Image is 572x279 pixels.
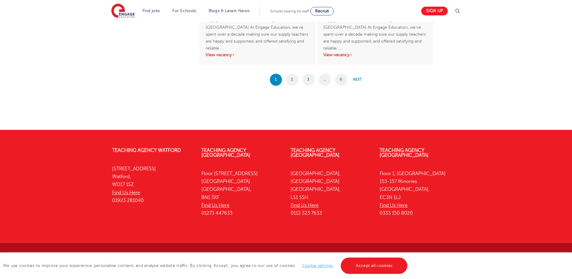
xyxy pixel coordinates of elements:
[112,148,181,153] a: Teaching Agency Watford
[142,8,160,13] a: Find jobs
[421,7,448,15] a: Sign up
[319,74,331,86] span: …
[380,148,428,158] a: Teaching Agency [GEOGRAPHIC_DATA]
[112,190,140,195] a: Find Us Here
[286,74,298,86] a: 2
[323,10,427,45] p: Supply Teachers needed for Primary Schools in [GEOGRAPHIC_DATA] At Engage Education, we’ve spent ...
[291,170,371,217] p: [GEOGRAPHIC_DATA], [GEOGRAPHIC_DATA] [GEOGRAPHIC_DATA], LS1 5SH 0113 323 7633
[206,53,235,57] a: View vacancy
[172,8,196,13] a: For Schools
[201,203,229,208] a: Find Us Here
[310,7,334,15] a: Recruit
[291,203,319,208] a: Find Us Here
[112,165,192,204] p: [STREET_ADDRESS] Watford, WD17 1SZ 01923 281040
[351,74,363,86] a: Next
[201,148,250,158] a: Teaching Agency [GEOGRAPHIC_DATA]
[380,170,460,217] p: Floor 1, [GEOGRAPHIC_DATA] 155-157 Minories [GEOGRAPHIC_DATA], EC3N 1LJ 0333 150 8020
[201,170,282,217] p: Floor [STREET_ADDRESS] [GEOGRAPHIC_DATA] [GEOGRAPHIC_DATA], BN1 3XF 01273 447633
[335,74,347,86] a: 6
[209,8,250,13] a: Blogs & Latest News
[111,4,135,19] img: Engage Education
[206,10,310,45] p: Supply Teachers needed for Primary Schools in [GEOGRAPHIC_DATA] At Engage Education, we’ve spent ...
[341,258,408,274] a: Accept all cookies
[323,53,353,57] a: View vacancy
[270,9,309,13] span: Schools looking for staff
[302,263,333,268] a: Cookie settings
[3,263,409,268] span: We use cookies to improve your experience, personalise content, and analyse website traffic. By c...
[380,203,408,208] a: Find Us Here
[291,148,340,158] a: Teaching Agency [GEOGRAPHIC_DATA]
[302,74,314,86] a: 3
[270,74,282,86] span: 1
[315,9,329,13] span: Recruit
